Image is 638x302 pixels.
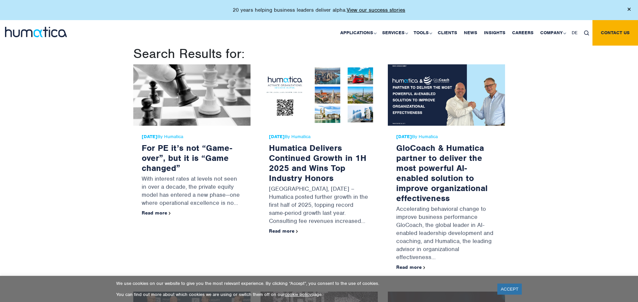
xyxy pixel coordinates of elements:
strong: [DATE] [142,134,157,139]
img: arrowicon [296,230,298,233]
a: Contact us [592,20,638,46]
span: DE [572,30,577,36]
img: For PE it’s not “Game-over”, but it is “Game changed” [133,64,251,126]
a: View our success stories [347,7,405,13]
img: search_icon [584,31,589,36]
a: News [460,20,481,46]
a: Insights [481,20,509,46]
span: By Humatica [269,134,369,139]
p: You can find out more about which cookies we are using or switch them off on our page. [116,292,489,297]
a: cookie policy [285,292,311,297]
a: Clients [434,20,460,46]
a: Humatica Delivers Continued Growth in 1H 2025 and Wins Top Industry Honors [269,142,366,183]
a: ACCEPT [497,284,522,295]
strong: [DATE] [269,134,285,139]
span: By Humatica [142,134,242,139]
img: Humatica Delivers Continued Growth in 1H 2025 and Wins Top Industry Honors [261,64,378,126]
p: 20 years helping business leaders deliver alpha. [233,7,405,13]
img: GloCoach & Humatica partner to deliver the most powerful AI-enabled solution to improve organizat... [388,64,505,126]
a: Read more [142,210,171,216]
img: arrowicon [423,266,425,269]
p: With interest rates at levels not seen in over a decade, the private equity model has entered a n... [142,173,242,210]
a: Company [537,20,568,46]
p: Accelerating behavioral change to improve business performance GloCoach, the global leader in AI-... [396,203,497,264]
a: DE [568,20,581,46]
h1: Search Results for: [133,46,505,62]
a: Applications [337,20,379,46]
a: Services [379,20,410,46]
a: GloCoach & Humatica partner to deliver the most powerful AI-enabled solution to improve organizat... [396,142,488,203]
strong: [DATE] [396,134,412,139]
a: Read more [396,264,425,270]
img: arrowicon [169,212,171,215]
a: Read more [269,228,298,234]
a: Careers [509,20,537,46]
a: Tools [410,20,434,46]
p: We use cookies on our website to give you the most relevant experience. By clicking “Accept”, you... [116,281,489,286]
p: [GEOGRAPHIC_DATA], [DATE] – Humatica posted further growth in the first half of 2025, topping rec... [269,183,369,228]
a: For PE it’s not “Game-over”, but it is “Game changed” [142,142,232,173]
span: By Humatica [396,134,497,139]
img: logo [5,27,67,37]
